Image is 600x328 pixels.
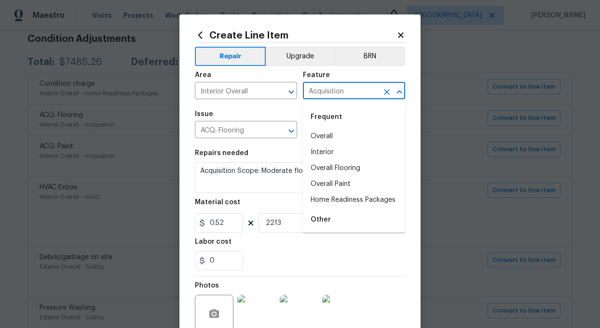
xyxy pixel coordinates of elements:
li: Overall Paint [303,176,405,192]
button: Open [285,124,298,138]
button: BRN [334,47,405,66]
button: Clear [380,85,394,99]
h5: Photos [195,282,219,289]
h5: Area [195,72,211,79]
button: Repair [195,47,266,66]
h5: Feature [303,72,330,79]
button: Upgrade [266,47,335,66]
h5: Repairs needed [195,150,248,157]
button: Close [393,85,406,99]
li: Overall [303,129,405,144]
div: Frequent [303,105,405,129]
button: Open [285,85,298,99]
li: Overall Flooring [303,160,405,176]
li: Home Readiness Packages [303,192,405,208]
h5: Labor cost [195,238,232,245]
div: Other [303,208,405,231]
li: Access Opening [303,231,405,247]
li: Interior [303,144,405,160]
textarea: Acquisition Scope: Moderate flooring repairs [195,162,405,193]
h5: Issue [195,111,213,118]
h2: Create Line Item [195,30,396,40]
h5: Material cost [195,199,240,206]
